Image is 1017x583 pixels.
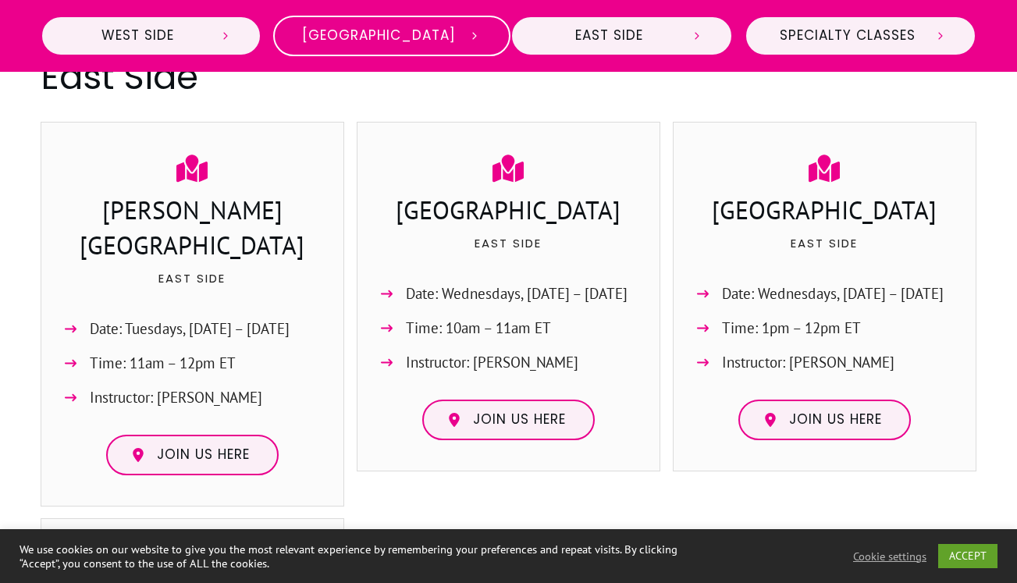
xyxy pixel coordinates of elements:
span: Time: 11am – 12pm ET [90,350,236,376]
span: Instructor: [PERSON_NAME] [722,350,894,375]
a: East Side [510,16,733,56]
h3: [GEOGRAPHIC_DATA] [373,193,645,232]
a: Cookie settings [853,549,926,563]
span: [GEOGRAPHIC_DATA] [302,27,456,44]
span: Time: 10am – 11am ET [406,315,551,341]
span: Join us here [473,411,566,428]
a: Join us here [106,435,279,475]
a: Join us here [422,400,595,440]
span: Date: Wednesdays, [DATE] – [DATE] [406,281,628,307]
a: West Side [41,16,262,56]
h2: East Side [41,52,976,101]
h3: [PERSON_NAME][GEOGRAPHIC_DATA] [57,193,329,267]
span: Instructor: [PERSON_NAME] [90,385,262,411]
span: Join us here [157,446,250,464]
p: East Side [373,233,645,272]
p: East Side [689,233,961,272]
span: Instructor: [PERSON_NAME] [406,350,578,375]
a: Specialty Classes [745,16,976,56]
span: Date: Tuesdays, [DATE] – [DATE] [90,316,290,342]
a: Join us here [738,400,911,440]
span: Join us here [789,411,882,428]
span: Date: Wednesdays, [DATE] – [DATE] [722,281,944,307]
h3: [GEOGRAPHIC_DATA] [689,193,961,232]
span: West Side [69,27,208,44]
a: [GEOGRAPHIC_DATA] [273,16,510,56]
span: East Side [539,27,678,44]
span: Time: 1pm – 12pm ET [722,315,861,341]
div: We use cookies on our website to give you the most relevant experience by remembering your prefer... [20,542,704,571]
a: ACCEPT [938,544,997,568]
span: Specialty Classes [773,27,922,44]
p: East Side [57,268,329,307]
